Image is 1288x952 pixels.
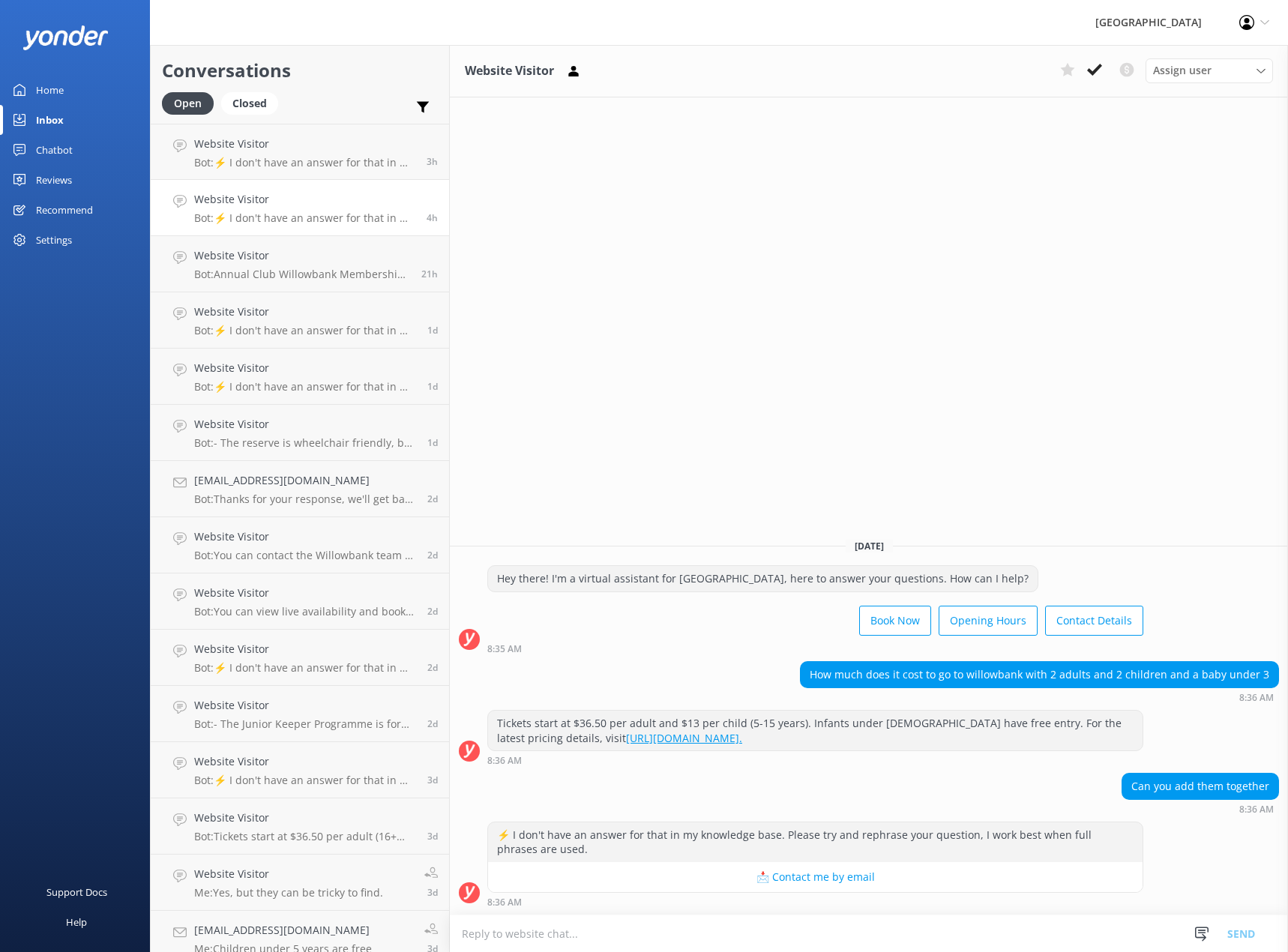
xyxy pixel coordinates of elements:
[488,862,1143,892] button: 📩 Contact me by email
[626,731,742,745] a: [URL][DOMAIN_NAME].
[427,155,438,168] span: Sep 29 2025 09:38am (UTC +13:00) Pacific/Auckland
[151,461,449,517] a: [EMAIL_ADDRESS][DOMAIN_NAME]Bot:Thanks for your response, we'll get back to you as soon as we can...
[194,156,415,169] p: Bot: ⚡ I don't have an answer for that in my knowledge base. Please try and rephrase your questio...
[194,191,415,208] h4: Website Visitor
[427,380,438,393] span: Sep 28 2025 08:45am (UTC +13:00) Pacific/Auckland
[427,492,438,505] span: Sep 27 2025 09:20am (UTC +13:00) Pacific/Auckland
[1122,774,1278,799] div: Can you add them together
[487,898,522,907] strong: 8:36 AM
[194,136,415,152] h4: Website Visitor
[151,180,449,236] a: Website VisitorBot:⚡ I don't have an answer for that in my knowledge base. Please try and rephras...
[427,324,438,337] span: Sep 28 2025 09:53am (UTC +13:00) Pacific/Auckland
[194,211,415,225] p: Bot: ⚡ I don't have an answer for that in my knowledge base. Please try and rephrase your questio...
[194,922,372,939] h4: [EMAIL_ADDRESS][DOMAIN_NAME]
[151,686,449,742] a: Website VisitorBot:- The Junior Keeper Programme is for kids aged [DEMOGRAPHIC_DATA], running fro...
[162,92,214,115] div: Open
[846,540,893,552] span: [DATE]
[427,211,438,224] span: Sep 29 2025 08:36am (UTC +13:00) Pacific/Auckland
[194,360,416,376] h4: Website Visitor
[488,566,1038,591] div: Hey there! I'm a virtual assistant for [GEOGRAPHIC_DATA], here to answer your questions. How can ...
[488,711,1143,750] div: Tickets start at $36.50 per adult and $13 per child (5-15 years). Infants under [DEMOGRAPHIC_DATA...
[221,94,286,111] a: Closed
[194,697,416,714] h4: Website Visitor
[194,810,416,826] h4: Website Visitor
[194,774,416,787] p: Bot: ⚡ I don't have an answer for that in my knowledge base. Please try and rephrase your questio...
[465,61,554,81] h3: Website Visitor
[1153,62,1212,79] span: Assign user
[36,75,64,105] div: Home
[151,349,449,405] a: Website VisitorBot:⚡ I don't have an answer for that in my knowledge base. Please try and rephras...
[194,661,416,675] p: Bot: ⚡ I don't have an answer for that in my knowledge base. Please try and rephrase your questio...
[194,641,416,657] h4: Website Visitor
[36,135,73,165] div: Chatbot
[801,662,1278,687] div: How much does it cost to go to willowbank with 2 adults and 2 children and a baby under 3
[151,573,449,630] a: Website VisitorBot:You can view live availability and book your tickets online at [URL][DOMAIN_NA...
[421,268,438,280] span: Sep 28 2025 04:25pm (UTC +13:00) Pacific/Auckland
[194,247,410,264] h4: Website Visitor
[194,549,416,562] p: Bot: You can contact the Willowbank team at 03 359 6226, or by emailing [EMAIL_ADDRESS][DOMAIN_NA...
[427,436,438,449] span: Sep 28 2025 05:41am (UTC +13:00) Pacific/Auckland
[1146,58,1273,82] div: Assign User
[151,236,449,292] a: Website VisitorBot:Annual Club Willowbank Membership prices start from $28 per child, $82 per adu...
[194,472,416,489] h4: [EMAIL_ADDRESS][DOMAIN_NAME]
[194,528,416,545] h4: Website Visitor
[194,436,416,450] p: Bot: - The reserve is wheelchair friendly, but it's recommended to bring a friend to assist with ...
[487,897,1143,907] div: Sep 29 2025 08:36am (UTC +13:00) Pacific/Auckland
[194,585,416,601] h4: Website Visitor
[151,630,449,686] a: Website VisitorBot:⚡ I don't have an answer for that in my knowledge base. Please try and rephras...
[194,416,416,433] h4: Website Visitor
[859,606,931,636] button: Book Now
[194,268,410,281] p: Bot: Annual Club Willowbank Membership prices start from $28 per child, $82 per adult, and $185 p...
[66,907,87,937] div: Help
[487,643,1143,654] div: Sep 29 2025 08:35am (UTC +13:00) Pacific/Auckland
[151,517,449,573] a: Website VisitorBot:You can contact the Willowbank team at 03 359 6226, or by emailing [EMAIL_ADDR...
[1239,693,1274,702] strong: 8:36 AM
[427,661,438,674] span: Sep 26 2025 02:30pm (UTC +13:00) Pacific/Auckland
[427,774,438,786] span: Sep 26 2025 07:31am (UTC +13:00) Pacific/Auckland
[36,195,93,225] div: Recommend
[487,755,1143,765] div: Sep 29 2025 08:36am (UTC +13:00) Pacific/Auckland
[427,886,438,899] span: Sep 25 2025 04:16pm (UTC +13:00) Pacific/Auckland
[194,866,383,882] h4: Website Visitor
[151,855,449,911] a: Website VisitorMe:Yes, but they can be tricky to find.3d
[151,124,449,180] a: Website VisitorBot:⚡ I don't have an answer for that in my knowledge base. Please try and rephras...
[1122,804,1279,814] div: Sep 29 2025 08:36am (UTC +13:00) Pacific/Auckland
[36,105,64,135] div: Inbox
[488,822,1143,862] div: ⚡ I don't have an answer for that in my knowledge base. Please try and rephrase your question, I ...
[427,830,438,843] span: Sep 25 2025 05:14pm (UTC +13:00) Pacific/Auckland
[36,225,72,255] div: Settings
[194,605,416,618] p: Bot: You can view live availability and book your tickets online at [URL][DOMAIN_NAME]. Tickets c...
[151,742,449,798] a: Website VisitorBot:⚡ I don't have an answer for that in my knowledge base. Please try and rephras...
[800,692,1279,702] div: Sep 29 2025 08:36am (UTC +13:00) Pacific/Auckland
[151,405,449,461] a: Website VisitorBot:- The reserve is wheelchair friendly, but it's recommended to bring a friend t...
[162,94,221,111] a: Open
[46,877,107,907] div: Support Docs
[194,324,416,337] p: Bot: ⚡ I don't have an answer for that in my knowledge base. Please try and rephrase your questio...
[1045,606,1143,636] button: Contact Details
[427,605,438,618] span: Sep 26 2025 02:51pm (UTC +13:00) Pacific/Auckland
[221,92,278,115] div: Closed
[194,886,383,900] p: Me: Yes, but they can be tricky to find.
[194,380,416,394] p: Bot: ⚡ I don't have an answer for that in my knowledge base. Please try and rephrase your questio...
[151,798,449,855] a: Website VisitorBot:Tickets start at $36.50 per adult (16+ years) and $13 per child (5-15 years), ...
[194,753,416,770] h4: Website Visitor
[194,830,416,843] p: Bot: Tickets start at $36.50 per adult (16+ years) and $13 per child (5-15 years), with free entr...
[427,717,438,730] span: Sep 26 2025 01:10pm (UTC +13:00) Pacific/Auckland
[194,304,416,320] h4: Website Visitor
[939,606,1038,636] button: Opening Hours
[427,549,438,561] span: Sep 26 2025 06:19pm (UTC +13:00) Pacific/Auckland
[36,165,72,195] div: Reviews
[194,492,416,506] p: Bot: Thanks for your response, we'll get back to you as soon as we can during opening hours.
[22,25,109,50] img: yonder-white-logo.png
[487,756,522,765] strong: 8:36 AM
[194,717,416,731] p: Bot: - The Junior Keeper Programme is for kids aged [DEMOGRAPHIC_DATA], running from 10:30 AM to ...
[487,645,522,654] strong: 8:35 AM
[162,56,438,85] h2: Conversations
[151,292,449,349] a: Website VisitorBot:⚡ I don't have an answer for that in my knowledge base. Please try and rephras...
[1239,805,1274,814] strong: 8:36 AM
